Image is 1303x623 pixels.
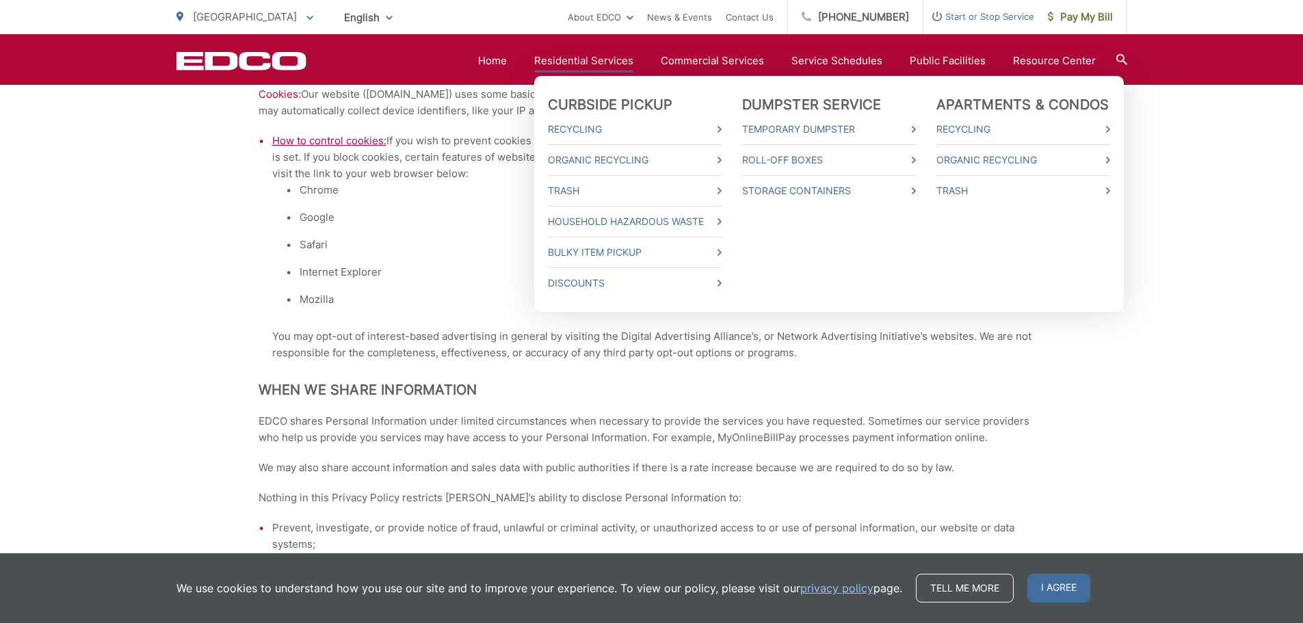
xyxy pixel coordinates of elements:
[742,183,916,199] a: Storage Containers
[272,520,1045,553] li: Prevent, investigate, or provide notice of fraud, unlawful or criminal activity, or unauthorized ...
[272,134,386,147] span: How to control cookies:
[548,152,722,168] a: Organic Recycling
[534,53,633,69] a: Residential Services
[259,86,1045,119] p: Our website ([DOMAIN_NAME]) uses some basic cookies to enable the website to function and customi...
[916,574,1014,602] a: Tell me more
[176,580,902,596] p: We use cookies to understand how you use our site and to improve your experience. To view our pol...
[936,96,1109,113] a: Apartments & Condos
[742,96,882,113] a: Dumpster Service
[300,237,1045,253] li: Safari
[800,580,873,596] a: privacy policy
[272,328,1045,361] p: You may opt-out of interest-based advertising in general by visiting the Digital Advertising Alli...
[936,183,1110,199] a: Trash
[910,53,986,69] a: Public Facilities
[548,213,722,230] a: Household Hazardous Waste
[742,152,916,168] a: Roll-Off Boxes
[259,382,1045,398] h2: When We Share Information
[259,413,1045,446] p: EDCO shares Personal Information under limited circumstances when necessary to provide the servic...
[742,121,916,137] a: Temporary Dumpster
[259,490,1045,506] p: Nothing in this Privacy Policy restricts [PERSON_NAME]’s ability to disclose Personal Information...
[936,152,1110,168] a: Organic Recycling
[193,10,297,23] span: [GEOGRAPHIC_DATA]
[176,51,306,70] a: EDCD logo. Return to the homepage.
[272,133,1045,361] li: If you wish to prevent cookies from tracking your activity, you can set your browser to block cer...
[300,264,1045,280] li: Internet Explorer
[661,53,764,69] a: Commercial Services
[478,53,507,69] a: Home
[726,9,774,25] a: Contact Us
[259,88,301,101] span: Cookies:
[548,121,722,137] a: Recycling
[1027,574,1090,602] span: I agree
[548,275,722,291] a: Discounts
[568,9,633,25] a: About EDCO
[548,244,722,261] a: Bulky Item Pickup
[300,209,1045,226] li: Google
[300,291,1045,308] li: Mozilla
[548,96,673,113] a: Curbside Pickup
[548,183,722,199] a: Trash
[1048,9,1113,25] span: Pay My Bill
[259,460,1045,476] p: We may also share account information and sales data with public authorities if there is a rate i...
[300,182,1045,198] li: Chrome
[936,121,1110,137] a: Recycling
[334,5,403,29] span: English
[647,9,712,25] a: News & Events
[1013,53,1096,69] a: Resource Center
[791,53,882,69] a: Service Schedules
